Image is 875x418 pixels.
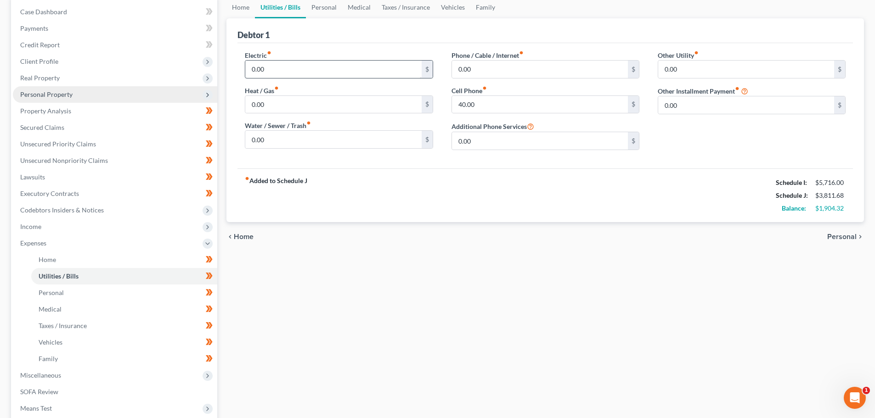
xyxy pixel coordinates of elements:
[834,61,845,78] div: $
[422,96,433,113] div: $
[422,131,433,148] div: $
[20,90,73,98] span: Personal Property
[452,132,628,150] input: --
[39,256,56,263] span: Home
[776,191,808,199] strong: Schedule J:
[31,284,217,301] a: Personal
[20,206,104,214] span: Codebtors Insiders & Notices
[13,37,217,53] a: Credit Report
[20,223,41,230] span: Income
[452,96,628,113] input: --
[31,318,217,334] a: Taxes / Insurance
[245,50,271,60] label: Electric
[20,173,45,181] span: Lawsuits
[245,131,421,148] input: --
[13,4,217,20] a: Case Dashboard
[13,384,217,400] a: SOFA Review
[658,86,740,96] label: Other Installment Payment
[31,334,217,351] a: Vehicles
[20,140,96,148] span: Unsecured Priority Claims
[245,61,421,78] input: --
[226,233,254,240] button: chevron_left Home
[13,103,217,119] a: Property Analysis
[776,178,807,186] strong: Schedule I:
[857,233,864,240] i: chevron_right
[628,132,639,150] div: $
[658,61,834,78] input: --
[20,24,48,32] span: Payments
[834,96,845,114] div: $
[422,61,433,78] div: $
[482,86,487,90] i: fiber_manual_record
[267,50,271,55] i: fiber_manual_record
[628,61,639,78] div: $
[13,20,217,37] a: Payments
[245,176,307,215] strong: Added to Schedule J
[13,119,217,136] a: Secured Claims
[452,50,524,60] label: Phone / Cable / Internet
[519,50,524,55] i: fiber_manual_record
[13,185,217,202] a: Executory Contracts
[844,387,866,409] iframe: Intercom live chat
[815,191,846,200] div: $3,811.68
[658,96,834,114] input: --
[863,387,870,394] span: 1
[245,176,249,181] i: fiber_manual_record
[274,86,279,90] i: fiber_manual_record
[237,29,270,40] div: Debtor 1
[20,189,79,197] span: Executory Contracts
[39,272,79,280] span: Utilities / Bills
[39,338,62,346] span: Vehicles
[20,74,60,82] span: Real Property
[39,289,64,296] span: Personal
[20,388,58,396] span: SOFA Review
[13,152,217,169] a: Unsecured Nonpriority Claims
[827,233,857,240] span: Personal
[782,204,806,212] strong: Balance:
[39,355,58,362] span: Family
[20,8,67,16] span: Case Dashboard
[31,268,217,284] a: Utilities / Bills
[234,233,254,240] span: Home
[20,239,46,247] span: Expenses
[628,96,639,113] div: $
[31,351,217,367] a: Family
[13,136,217,152] a: Unsecured Priority Claims
[20,41,60,49] span: Credit Report
[815,204,846,213] div: $1,904.32
[39,322,87,329] span: Taxes / Insurance
[306,121,311,125] i: fiber_manual_record
[245,96,421,113] input: --
[452,61,628,78] input: --
[20,123,64,131] span: Secured Claims
[13,169,217,185] a: Lawsuits
[658,50,699,60] label: Other Utility
[452,121,534,132] label: Additional Phone Services
[20,404,52,412] span: Means Test
[245,121,311,130] label: Water / Sewer / Trash
[452,86,487,95] label: Cell Phone
[20,156,108,164] span: Unsecured Nonpriority Claims
[245,86,279,95] label: Heat / Gas
[31,301,217,318] a: Medical
[20,57,58,65] span: Client Profile
[31,251,217,268] a: Home
[39,305,62,313] span: Medical
[735,86,740,91] i: fiber_manual_record
[226,233,234,240] i: chevron_left
[20,107,71,115] span: Property Analysis
[815,178,846,187] div: $5,716.00
[694,50,699,55] i: fiber_manual_record
[20,371,61,379] span: Miscellaneous
[827,233,864,240] button: Personal chevron_right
